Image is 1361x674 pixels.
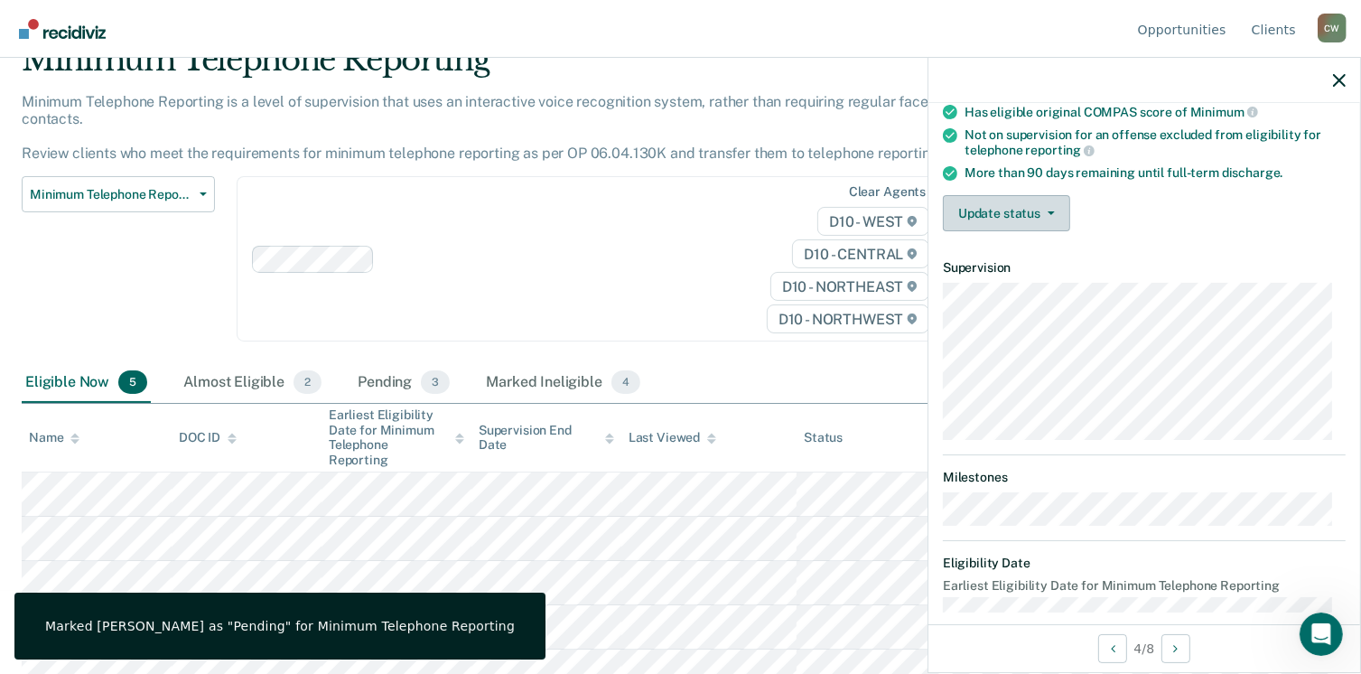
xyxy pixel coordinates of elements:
[1161,634,1190,663] button: Next Opportunity
[943,578,1346,594] dt: Earliest Eligibility Date for Minimum Telephone Reporting
[804,430,843,445] div: Status
[817,207,929,236] span: D10 - WEST
[329,407,464,468] div: Earliest Eligibility Date for Minimum Telephone Reporting
[943,195,1070,231] button: Update status
[482,363,644,403] div: Marked Ineligible
[30,187,192,202] span: Minimum Telephone Reporting
[767,304,929,333] span: D10 - NORTHWEST
[965,165,1346,181] div: More than 90 days remaining until full-term
[792,239,929,268] span: D10 - CENTRAL
[943,556,1346,571] dt: Eligibility Date
[179,430,237,445] div: DOC ID
[965,104,1346,120] div: Has eligible original COMPAS score of
[180,363,325,403] div: Almost Eligible
[479,423,614,454] div: Supervision End Date
[770,272,929,301] span: D10 - NORTHEAST
[1026,143,1095,157] span: reporting
[928,624,1360,672] div: 4 / 8
[19,19,106,39] img: Recidiviz
[611,370,640,394] span: 4
[965,127,1346,158] div: Not on supervision for an offense excluded from eligibility for telephone
[22,363,151,403] div: Eligible Now
[1222,165,1283,180] span: discharge.
[1300,613,1343,656] iframe: Intercom live chat
[849,184,926,200] div: Clear agents
[1098,634,1127,663] button: Previous Opportunity
[943,260,1346,276] dt: Supervision
[1318,14,1347,42] button: Profile dropdown button
[29,430,79,445] div: Name
[1318,14,1347,42] div: C W
[421,370,450,394] span: 3
[629,430,716,445] div: Last Viewed
[294,370,322,394] span: 2
[1190,105,1258,119] span: Minimum
[354,363,453,403] div: Pending
[943,470,1346,485] dt: Milestones
[22,93,1003,163] p: Minimum Telephone Reporting is a level of supervision that uses an interactive voice recognition ...
[118,370,147,394] span: 5
[45,618,515,634] div: Marked [PERSON_NAME] as "Pending" for Minimum Telephone Reporting
[22,42,1042,93] div: Minimum Telephone Reporting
